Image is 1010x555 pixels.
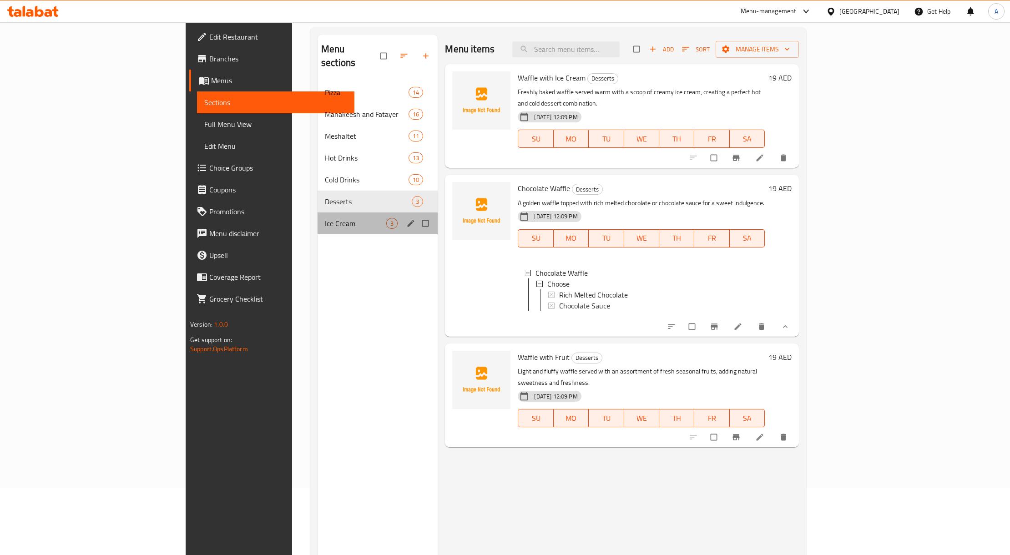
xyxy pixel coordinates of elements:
button: show more [773,317,795,337]
span: Get support on: [190,334,232,346]
span: Select all sections [375,47,394,65]
span: Ice Cream [325,218,386,229]
div: items [386,218,398,229]
button: TH [659,130,694,148]
span: SU [522,132,550,146]
div: items [409,109,423,120]
span: TU [592,232,620,245]
svg: Show Choices [781,322,790,331]
span: Version: [190,318,212,330]
button: SA [730,130,765,148]
div: items [409,174,423,185]
span: Choice Groups [209,162,347,173]
span: Desserts [572,184,602,195]
button: SU [518,409,553,427]
span: Edit Menu [204,141,347,151]
span: WE [628,232,656,245]
button: TU [589,130,624,148]
button: Branch-specific-item [726,148,748,168]
span: [DATE] 12:09 PM [530,212,581,221]
button: MO [554,409,589,427]
span: Grocery Checklist [209,293,347,304]
span: 13 [409,154,423,162]
span: WE [628,412,656,425]
span: SA [733,412,761,425]
div: Ice Cream3edit [318,212,438,234]
span: SA [733,232,761,245]
span: A [995,6,998,16]
button: MO [554,229,589,247]
span: Chocolate Waffle [535,267,588,278]
span: Choose [547,278,570,289]
span: TH [663,232,691,245]
span: Select to update [705,149,724,166]
button: SA [730,409,765,427]
button: Branch-specific-item [726,427,748,447]
img: Waffle with Fruit [452,351,510,409]
span: Full Menu View [204,119,347,130]
span: FR [698,232,726,245]
a: Branches [189,48,354,70]
span: TH [663,132,691,146]
span: Sort sections [394,46,416,66]
a: Upsell [189,244,354,266]
button: Manage items [716,41,799,58]
a: Edit menu item [755,153,766,162]
span: MO [557,232,585,245]
span: Waffle with Ice Cream [518,71,586,85]
button: WE [624,409,659,427]
div: Meshaltet [325,131,409,141]
span: Cold Drinks [325,174,409,185]
button: delete [752,317,773,337]
button: Add [647,42,676,56]
span: Hot Drinks [325,152,409,163]
button: SU [518,229,553,247]
a: Coverage Report [189,266,354,288]
a: Support.OpsPlatform [190,343,248,355]
span: Add [649,44,674,55]
div: items [409,152,423,163]
button: MO [554,130,589,148]
span: 3 [412,197,423,206]
a: Full Menu View [197,113,354,135]
button: TU [589,409,624,427]
span: MO [557,132,585,146]
span: WE [628,132,656,146]
span: Manage items [723,44,792,55]
button: FR [694,229,729,247]
span: Manakeesh and Fatayer [325,109,409,120]
span: Coverage Report [209,272,347,283]
button: TU [589,229,624,247]
a: Menu disclaimer [189,222,354,244]
button: edit [405,217,419,229]
a: Coupons [189,179,354,201]
img: Chocolate Waffle [452,182,510,240]
button: TH [659,229,694,247]
span: Waffle with Fruit [518,350,570,364]
button: SA [730,229,765,247]
a: Sections [197,91,354,113]
button: WE [624,130,659,148]
a: Edit Menu [197,135,354,157]
div: Desserts [571,353,602,363]
nav: Menu sections [318,78,438,238]
span: Edit Restaurant [209,31,347,42]
span: Branches [209,53,347,64]
span: Rich Melted Chocolate [559,289,628,300]
div: items [409,131,423,141]
span: 10 [409,176,423,184]
span: Chocolate Sauce [559,300,610,311]
h6: 19 AED [768,182,792,195]
button: Branch-specific-item [704,317,726,337]
span: FR [698,412,726,425]
span: 1.0.0 [214,318,228,330]
span: Sections [204,97,347,108]
span: 16 [409,110,423,119]
span: SU [522,412,550,425]
button: Sort [680,42,712,56]
button: sort-choices [662,317,683,337]
p: Light and fluffy waffle served with an assortment of fresh seasonal fruits, adding natural sweetn... [518,366,765,388]
div: Meshaltet11 [318,125,438,147]
span: TH [663,412,691,425]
